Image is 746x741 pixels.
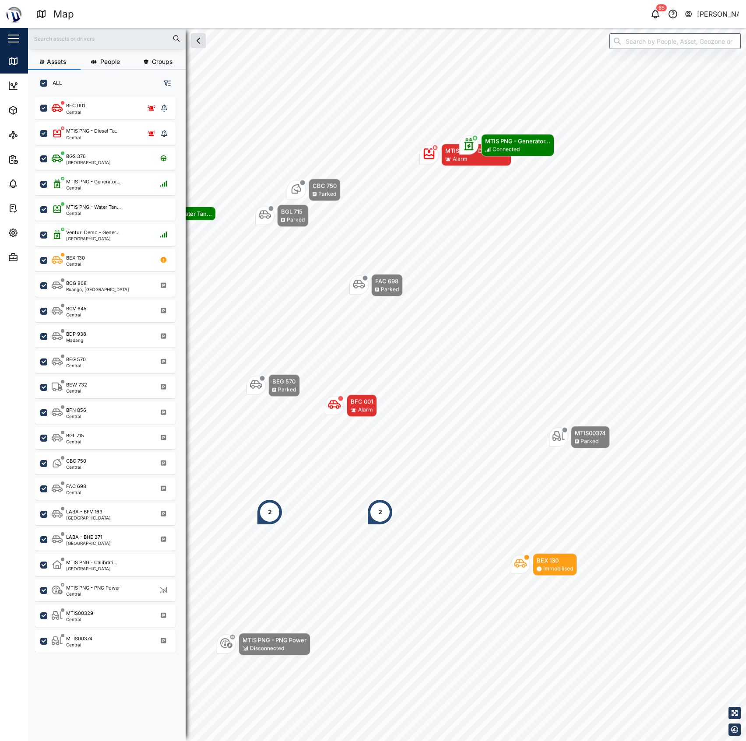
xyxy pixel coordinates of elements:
[47,80,62,87] label: ALL
[66,356,86,363] div: BEG 570
[23,204,47,213] div: Tasks
[313,181,337,190] div: CBC 750
[66,389,87,393] div: Central
[287,179,341,201] div: Map marker
[66,610,93,617] div: MTIS00329
[549,426,610,448] div: Map marker
[23,155,53,164] div: Reports
[66,414,86,418] div: Central
[66,483,86,490] div: FAC 698
[66,559,117,566] div: MTIS PNG - Calibrati...
[287,216,305,224] div: Parked
[47,59,66,65] span: Assets
[66,153,86,160] div: BGS 376
[281,207,305,216] div: BGL 715
[23,253,49,262] div: Admin
[381,285,399,294] div: Parked
[66,135,119,140] div: Central
[23,81,62,91] div: Dashboard
[66,541,111,545] div: [GEOGRAPHIC_DATA]
[493,145,520,154] div: Connected
[459,134,554,156] div: Map marker
[66,262,85,266] div: Central
[581,437,598,446] div: Parked
[23,56,42,66] div: Map
[257,499,283,525] div: Map marker
[656,4,667,11] div: 65
[349,274,403,296] div: Map marker
[268,507,272,517] div: 2
[66,102,85,109] div: BFC 001
[66,465,86,469] div: Central
[66,305,87,313] div: BCV 645
[378,507,382,517] div: 2
[609,33,741,49] input: Search by People, Asset, Geozone or Place
[66,186,120,190] div: Central
[66,254,85,262] div: BEX 130
[66,566,117,571] div: [GEOGRAPHIC_DATA]
[66,508,102,516] div: LABA - BFV 163
[66,439,84,444] div: Central
[272,377,296,386] div: BEG 570
[66,534,102,541] div: LABA - BHE 271
[511,553,577,576] div: Map marker
[325,394,377,417] div: Map marker
[697,9,739,20] div: [PERSON_NAME]
[66,584,120,592] div: MTIS PNG - PNG Power
[66,110,85,114] div: Central
[66,330,86,338] div: BDP 938
[318,190,336,198] div: Parked
[66,516,111,520] div: [GEOGRAPHIC_DATA]
[543,565,573,573] div: Immobilised
[255,204,309,227] div: Map marker
[278,386,296,394] div: Parked
[367,499,393,525] div: Map marker
[23,228,54,238] div: Settings
[66,432,84,439] div: BGL 715
[23,130,44,140] div: Sites
[537,556,573,565] div: BEX 130
[28,28,746,741] canvas: Map
[66,229,120,236] div: Venturi Demo - Gener...
[66,643,92,647] div: Central
[684,8,739,20] button: [PERSON_NAME]
[66,160,111,165] div: [GEOGRAPHIC_DATA]
[66,592,120,596] div: Central
[100,59,120,65] span: People
[66,407,86,414] div: BFN 856
[217,633,310,655] div: Map marker
[66,617,93,622] div: Central
[358,406,373,414] div: Alarm
[66,127,119,135] div: MTIS PNG - Diesel Ta...
[66,338,86,342] div: Madang
[375,277,399,285] div: FAC 698
[485,137,550,145] div: MTIS PNG - Generator...
[33,32,180,45] input: Search assets or drivers
[66,635,92,643] div: MTIS00374
[243,636,306,644] div: MTIS PNG - PNG Power
[445,146,507,155] div: MTIS PNG - Diesel Ta...
[66,178,120,186] div: MTIS PNG - Generator...
[66,211,121,215] div: Central
[35,94,185,734] div: grid
[66,236,120,241] div: [GEOGRAPHIC_DATA]
[66,280,87,287] div: BCG 808
[250,644,284,653] div: Disconnected
[66,363,86,368] div: Central
[66,204,121,211] div: MTIS PNG - Water Tan...
[152,59,172,65] span: Groups
[351,397,373,406] div: BFC 001
[453,155,468,163] div: Alarm
[66,381,87,389] div: BEW 732
[53,7,74,22] div: Map
[66,457,86,465] div: CBC 750
[23,105,50,115] div: Assets
[246,374,300,397] div: Map marker
[66,287,129,291] div: Ruango, [GEOGRAPHIC_DATA]
[419,144,511,166] div: Map marker
[575,428,606,437] div: MTIS00374
[66,313,87,317] div: Central
[23,179,50,189] div: Alarms
[4,4,24,24] img: Main Logo
[66,490,86,495] div: Central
